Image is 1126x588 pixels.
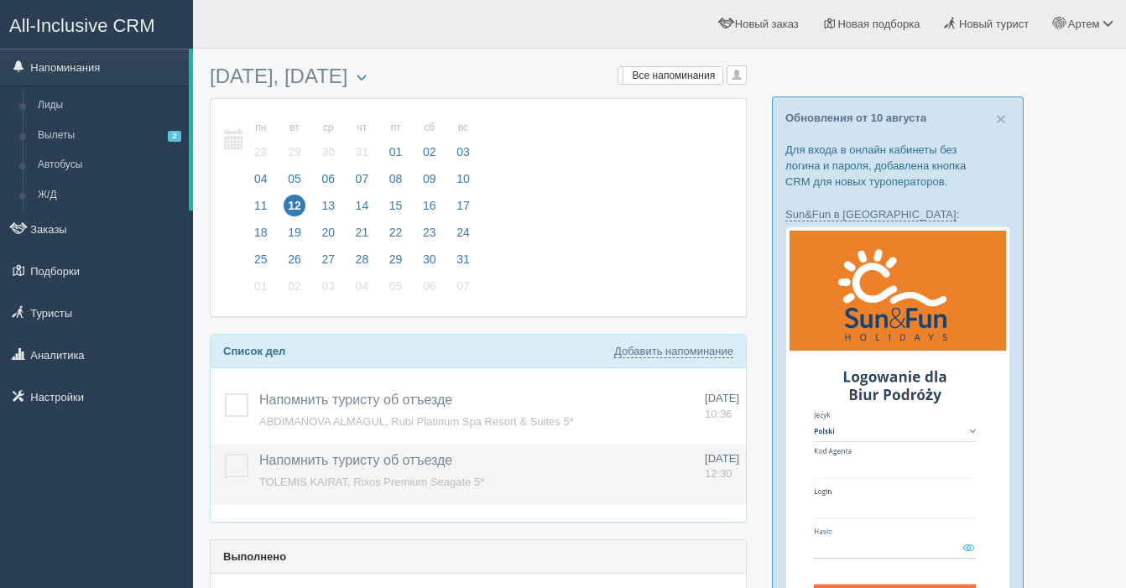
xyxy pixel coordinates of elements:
[419,275,440,297] span: 06
[245,112,277,169] a: пн 28
[1068,18,1100,30] span: Артем
[284,121,305,135] small: вт
[705,452,739,465] span: [DATE]
[385,141,407,163] span: 01
[30,150,189,180] a: Автобусы
[419,121,440,135] small: сб
[414,250,446,277] a: 30
[245,223,277,250] a: 18
[259,453,452,467] span: Напомнить туристу об отъезде
[452,221,474,243] span: 24
[347,250,378,277] a: 28
[259,393,452,407] a: Напомнить туристу об отъезде
[385,195,407,216] span: 15
[447,250,475,277] a: 31
[959,18,1029,30] span: Новый турист
[312,250,344,277] a: 27
[223,345,285,357] b: Список дел
[735,18,799,30] span: Новый заказ
[312,169,344,196] a: 06
[259,476,484,488] a: TOLEMIS KAIRAT, Rixos Premium Seagate 5*
[9,15,155,36] span: All-Inclusive CRM
[279,169,310,196] a: 05
[30,91,189,121] a: Лиды
[614,345,733,358] a: Добавить напоминание
[250,248,272,270] span: 25
[419,168,440,190] span: 09
[284,248,305,270] span: 26
[380,277,412,304] a: 05
[30,180,189,211] a: Ж/Д
[837,18,920,30] span: Новая подборка
[380,223,412,250] a: 22
[414,112,446,169] a: сб 02
[347,277,378,304] a: 04
[447,112,475,169] a: вс 03
[633,70,716,81] span: Все напоминания
[996,110,1006,127] button: Close
[317,248,339,270] span: 27
[279,223,310,250] a: 19
[284,141,305,163] span: 29
[317,168,339,190] span: 06
[452,275,474,297] span: 07
[312,112,344,169] a: ср 30
[414,277,446,304] a: 06
[414,196,446,223] a: 16
[385,121,407,135] small: пт
[705,392,739,404] span: [DATE]
[705,408,732,420] span: 10:36
[380,169,412,196] a: 08
[447,223,475,250] a: 24
[312,196,344,223] a: 13
[419,195,440,216] span: 16
[245,196,277,223] a: 11
[279,196,310,223] a: 12
[259,415,574,428] a: ABDIMANOVA ALMAGUL, Rubi Platinum Spa Resort & Suites 5*
[312,223,344,250] a: 20
[352,248,373,270] span: 28
[317,195,339,216] span: 13
[385,248,407,270] span: 29
[250,141,272,163] span: 28
[352,168,373,190] span: 07
[447,196,475,223] a: 17
[385,275,407,297] span: 05
[419,221,440,243] span: 23
[452,168,474,190] span: 10
[250,168,272,190] span: 04
[380,250,412,277] a: 29
[352,221,373,243] span: 21
[30,121,189,151] a: Вылеты2
[250,221,272,243] span: 18
[284,221,305,243] span: 19
[279,250,310,277] a: 26
[284,275,305,297] span: 02
[452,195,474,216] span: 17
[385,168,407,190] span: 08
[447,169,475,196] a: 10
[1,1,192,47] a: All-Inclusive CRM
[284,168,305,190] span: 05
[352,121,373,135] small: чт
[317,141,339,163] span: 30
[385,221,407,243] span: 22
[705,467,732,480] span: 12:30
[317,221,339,243] span: 20
[352,275,373,297] span: 04
[705,391,739,422] a: [DATE] 10:36
[447,277,475,304] a: 07
[414,169,446,196] a: 09
[250,275,272,297] span: 01
[414,223,446,250] a: 23
[785,206,1010,222] p: :
[380,112,412,169] a: пт 01
[347,169,378,196] a: 07
[210,65,747,90] h3: [DATE], [DATE]
[419,248,440,270] span: 30
[317,121,339,135] small: ср
[347,223,378,250] a: 21
[705,451,739,482] a: [DATE] 12:30
[245,169,277,196] a: 04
